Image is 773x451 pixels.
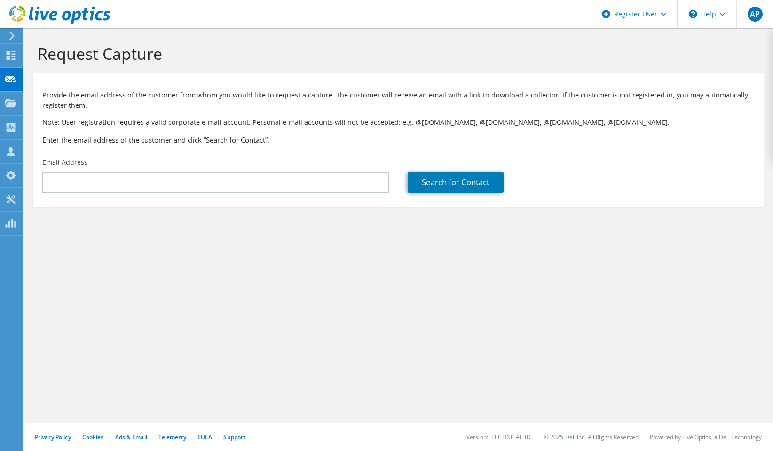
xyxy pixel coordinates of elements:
label: Email Address [42,158,87,167]
a: Telemetry [158,433,186,441]
a: Ads & Email [115,433,147,441]
a: Search for Contact [408,172,504,193]
li: Powered by Live Optics, a Dell Technology [650,433,762,441]
li: © 2025 Dell Inc. All Rights Reserved [544,433,639,441]
p: Provide the email address of the customer from whom you would like to request a capture. The cust... [42,90,754,111]
a: Privacy Policy [35,433,71,441]
h3: Enter the email address of the customer and click “Search for Contact”. [42,135,754,145]
a: Cookies [82,433,104,441]
h1: Request Capture [38,44,754,64]
li: Version: [TECHNICAL_ID] [466,433,533,441]
a: EULA [197,433,212,441]
span: AP [748,7,763,22]
p: Note: User registration requires a valid corporate e-mail account. Personal e-mail accounts will ... [42,117,754,128]
svg: \n [689,10,697,18]
a: Support [223,433,245,441]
